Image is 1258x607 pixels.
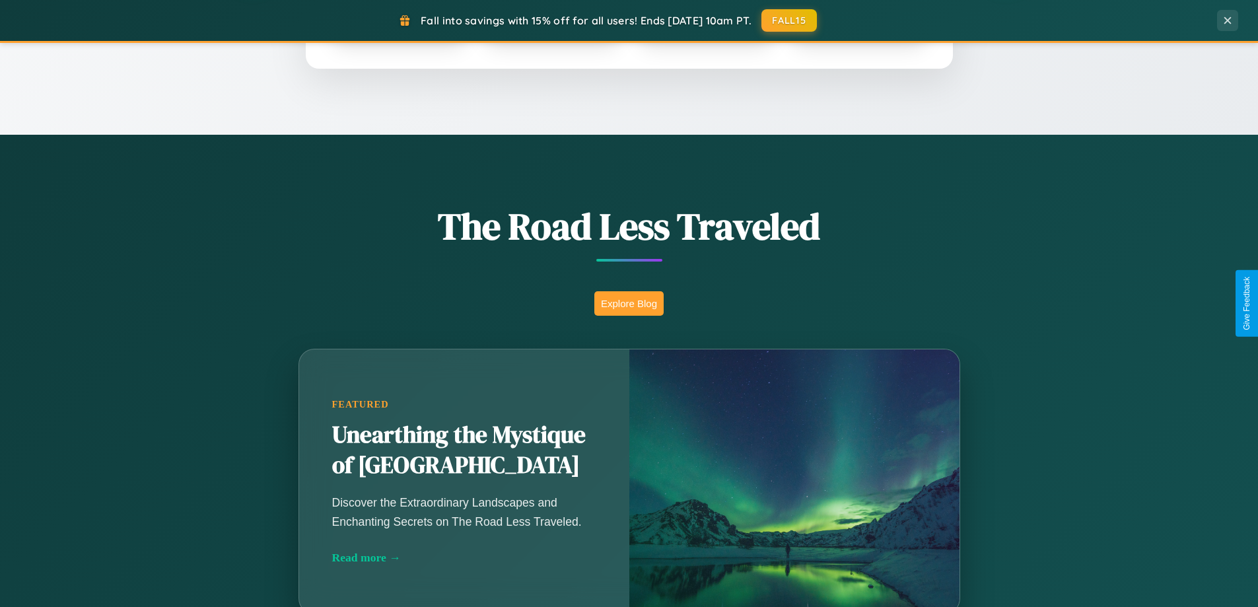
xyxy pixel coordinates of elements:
span: Fall into savings with 15% off for all users! Ends [DATE] 10am PT. [421,14,751,27]
button: Explore Blog [594,291,664,316]
h1: The Road Less Traveled [233,201,1026,252]
button: FALL15 [761,9,817,32]
p: Discover the Extraordinary Landscapes and Enchanting Secrets on The Road Less Traveled. [332,493,596,530]
h2: Unearthing the Mystique of [GEOGRAPHIC_DATA] [332,420,596,481]
div: Give Feedback [1242,277,1251,330]
div: Read more → [332,551,596,565]
div: Featured [332,399,596,410]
